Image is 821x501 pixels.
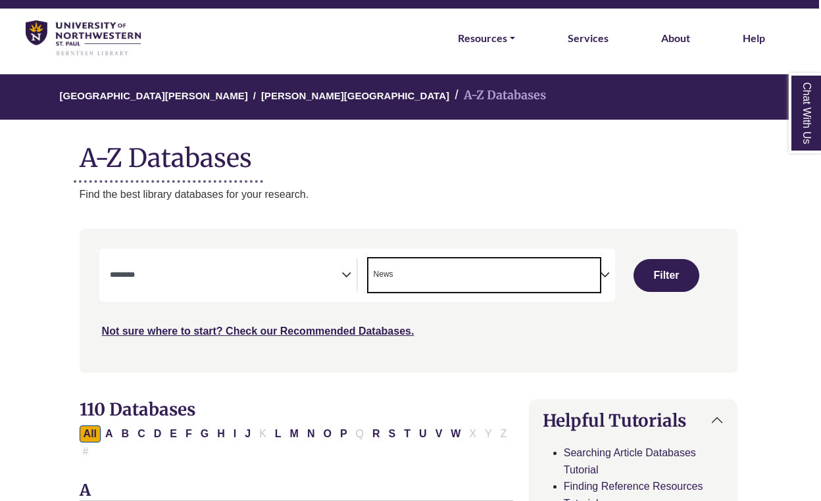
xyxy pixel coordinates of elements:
h3: A [80,481,513,501]
button: Filter Results B [118,425,134,442]
button: Filter Results F [182,425,196,442]
a: Help [743,30,765,47]
button: Filter Results C [134,425,149,442]
textarea: Search [396,271,402,281]
a: Not sure where to start? Check our Recommended Databases. [102,325,414,337]
button: Filter Results G [197,425,212,442]
nav: Search filters [80,229,738,372]
button: Filter Results S [385,425,400,442]
button: Filter Results E [166,425,181,442]
button: Filter Results N [303,425,319,442]
button: Filter Results T [400,425,414,442]
button: Filter Results D [150,425,166,442]
a: Services [568,30,609,47]
div: Alpha-list to filter by first letter of database name [80,427,512,456]
img: library_home [26,20,141,57]
h1: A-Z Databases [80,133,738,173]
li: A-Z Databases [449,86,546,105]
button: Filter Results A [101,425,117,442]
button: Filter Results O [319,425,335,442]
nav: breadcrumb [80,74,738,120]
button: Filter Results P [336,425,351,442]
span: 110 Databases [80,398,195,420]
button: Filter Results M [286,425,303,442]
button: Filter Results W [447,425,464,442]
button: Filter Results V [432,425,447,442]
button: Helpful Tutorials [530,400,737,441]
span: News [374,268,393,281]
textarea: Search [110,271,341,281]
p: Find the best library databases for your research. [80,186,738,203]
a: [GEOGRAPHIC_DATA][PERSON_NAME] [60,88,248,101]
button: All [80,425,101,442]
a: Searching Article Databases Tutorial [564,447,696,475]
button: Filter Results H [213,425,229,442]
a: [PERSON_NAME][GEOGRAPHIC_DATA] [261,88,449,101]
button: Filter Results R [368,425,384,442]
button: Filter Results L [271,425,286,442]
a: Resources [458,30,515,47]
a: About [661,30,690,47]
button: Filter Results U [415,425,431,442]
button: Submit for Search Results [634,259,699,292]
li: News [368,268,393,281]
button: Filter Results I [230,425,240,442]
button: Filter Results J [241,425,255,442]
